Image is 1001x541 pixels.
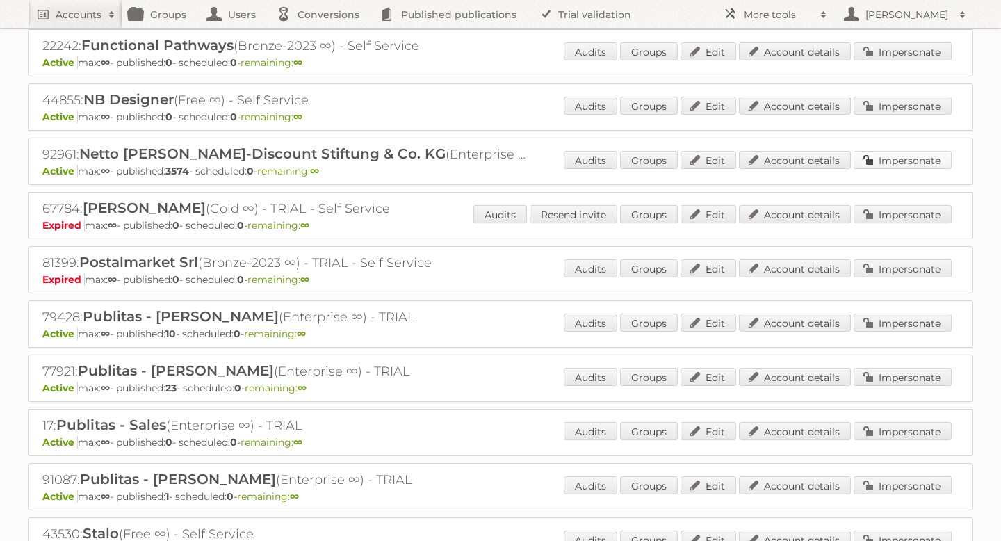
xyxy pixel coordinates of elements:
[854,97,952,115] a: Impersonate
[42,165,959,177] p: max: - published: - scheduled: -
[854,42,952,60] a: Impersonate
[681,368,736,386] a: Edit
[247,273,309,286] span: remaining:
[237,273,244,286] strong: 0
[101,56,110,69] strong: ∞
[564,476,617,494] a: Audits
[42,219,959,232] p: max: - published: - scheduled: -
[42,417,529,435] h2: 17: (Enterprise ∞) - TRIAL
[101,165,110,177] strong: ∞
[681,97,736,115] a: Edit
[81,37,234,54] span: Functional Pathways
[293,56,302,69] strong: ∞
[234,382,241,394] strong: 0
[227,490,234,503] strong: 0
[681,205,736,223] a: Edit
[854,476,952,494] a: Impersonate
[230,56,237,69] strong: 0
[42,165,78,177] span: Active
[101,382,110,394] strong: ∞
[165,490,169,503] strong: 1
[165,328,176,340] strong: 10
[681,42,736,60] a: Edit
[101,490,110,503] strong: ∞
[854,368,952,386] a: Impersonate
[42,490,959,503] p: max: - published: - scheduled: -
[854,422,952,440] a: Impersonate
[854,314,952,332] a: Impersonate
[739,151,851,169] a: Account details
[739,368,851,386] a: Account details
[854,151,952,169] a: Impersonate
[620,205,678,223] a: Groups
[237,219,244,232] strong: 0
[42,219,85,232] span: Expired
[42,436,78,449] span: Active
[101,436,110,449] strong: ∞
[564,422,617,440] a: Audits
[564,97,617,115] a: Audits
[56,8,101,22] h2: Accounts
[620,97,678,115] a: Groups
[739,476,851,494] a: Account details
[42,436,959,449] p: max: - published: - scheduled: -
[42,56,78,69] span: Active
[42,382,78,394] span: Active
[854,205,952,223] a: Impersonate
[744,8,813,22] h2: More tools
[564,314,617,332] a: Audits
[42,273,85,286] span: Expired
[620,151,678,169] a: Groups
[42,382,959,394] p: max: - published: - scheduled: -
[739,42,851,60] a: Account details
[165,382,177,394] strong: 23
[42,145,529,163] h2: 92961: (Enterprise ∞)
[108,219,117,232] strong: ∞
[854,259,952,277] a: Impersonate
[298,382,307,394] strong: ∞
[293,436,302,449] strong: ∞
[108,273,117,286] strong: ∞
[247,165,254,177] strong: 0
[681,314,736,332] a: Edit
[165,56,172,69] strong: 0
[620,476,678,494] a: Groups
[234,328,241,340] strong: 0
[172,273,179,286] strong: 0
[83,308,279,325] span: Publitas - [PERSON_NAME]
[620,422,678,440] a: Groups
[42,490,78,503] span: Active
[79,254,198,270] span: Postalmarket Srl
[739,314,851,332] a: Account details
[42,362,529,380] h2: 77921: (Enterprise ∞) - TRIAL
[165,436,172,449] strong: 0
[564,151,617,169] a: Audits
[101,328,110,340] strong: ∞
[241,436,302,449] span: remaining:
[473,205,527,223] a: Audits
[78,362,274,379] span: Publitas - [PERSON_NAME]
[681,259,736,277] a: Edit
[42,111,959,123] p: max: - published: - scheduled: -
[80,471,276,487] span: Publitas - [PERSON_NAME]
[42,254,529,272] h2: 81399: (Bronze-2023 ∞) - TRIAL - Self Service
[42,308,529,326] h2: 79428: (Enterprise ∞) - TRIAL
[83,91,174,108] span: NB Designer
[42,91,529,109] h2: 44855: (Free ∞) - Self Service
[42,56,959,69] p: max: - published: - scheduled: -
[56,417,166,433] span: Publitas - Sales
[165,111,172,123] strong: 0
[862,8,952,22] h2: [PERSON_NAME]
[165,165,189,177] strong: 3574
[293,111,302,123] strong: ∞
[530,205,617,223] a: Resend invite
[244,328,306,340] span: remaining:
[257,165,319,177] span: remaining:
[237,490,299,503] span: remaining:
[230,436,237,449] strong: 0
[739,422,851,440] a: Account details
[681,422,736,440] a: Edit
[620,259,678,277] a: Groups
[564,368,617,386] a: Audits
[241,111,302,123] span: remaining:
